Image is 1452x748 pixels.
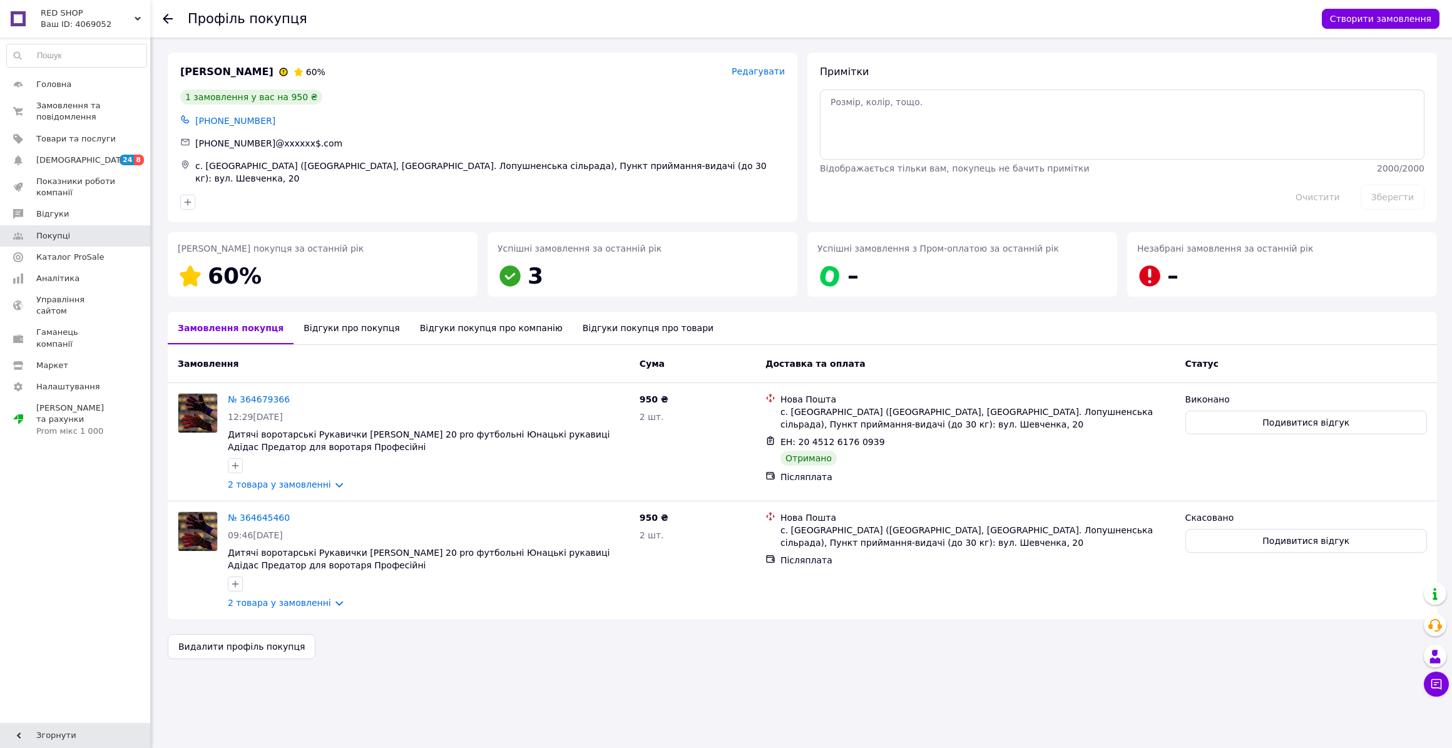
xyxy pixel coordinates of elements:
div: Prom мікс 1 000 [36,426,116,437]
span: Успішні замовлення з Пром-оплатою за останній рік [817,243,1059,254]
div: с. [GEOGRAPHIC_DATA] ([GEOGRAPHIC_DATA], [GEOGRAPHIC_DATA]. Лопушненська сільрада), Пункт прийман... [780,524,1175,549]
button: Чат з покупцем [1424,672,1449,697]
span: Статус [1185,359,1219,369]
span: Примітки [820,66,869,78]
a: 2 товара у замовленні [228,479,331,489]
span: 60% [306,67,325,77]
a: Фото товару [178,511,218,551]
span: 60% [208,263,262,289]
div: Повернутися назад [163,13,173,25]
span: Cума [640,359,665,369]
a: № 364679366 [228,394,290,404]
span: Успішні замовлення за останній рік [498,243,662,254]
img: Фото товару [178,512,217,551]
span: Редагувати [732,66,785,76]
span: Подивитися відгук [1262,535,1349,547]
span: Покупці [36,230,70,242]
div: Виконано [1185,393,1427,406]
div: с. [GEOGRAPHIC_DATA] ([GEOGRAPHIC_DATA], [GEOGRAPHIC_DATA]. Лопушненська сільрада), Пункт прийман... [193,157,787,187]
img: Фото товару [178,394,217,433]
span: Каталог ProSale [36,252,104,263]
span: Управління сайтом [36,294,116,317]
span: Замовлення [178,359,238,369]
button: Подивитися відгук [1185,529,1427,553]
span: – [1167,263,1178,289]
span: [PERSON_NAME] покупця за останній рік [178,243,364,254]
a: № 364645460 [228,513,290,523]
button: Подивитися відгук [1185,411,1427,434]
button: Створити замовлення [1322,9,1439,29]
span: [PERSON_NAME] [180,65,274,79]
span: [DEMOGRAPHIC_DATA] [36,155,129,166]
a: Дитячі воротарські Рукавички [PERSON_NAME] 20 pro футбольні Юнацькі рукавиці Адідас Предатор для ... [228,429,610,452]
span: Гаманець компанії [36,327,116,349]
div: Отримано [780,451,837,466]
span: Товари та послуги [36,133,116,145]
span: Головна [36,79,71,90]
span: Налаштування [36,381,100,392]
span: 09:46[DATE] [228,530,283,540]
span: 3 [528,263,543,289]
span: ЕН: 20 4512 6176 0939 [780,437,885,447]
span: Аналітика [36,273,79,284]
span: 950 ₴ [640,513,668,523]
div: Відгуки про покупця [294,312,409,344]
div: с. [GEOGRAPHIC_DATA] ([GEOGRAPHIC_DATA], [GEOGRAPHIC_DATA]. Лопушненська сільрада), Пункт прийман... [780,406,1175,431]
div: Замовлення покупця [168,312,294,344]
span: 2000 / 2000 [1377,163,1424,173]
span: Показники роботи компанії [36,176,116,198]
span: 950 ₴ [640,394,668,404]
input: Пошук [7,44,146,67]
span: Доставка та оплата [765,359,866,369]
div: Нова Пошта [780,511,1175,524]
button: Видалити профіль покупця [168,634,315,659]
span: 2 шт. [640,530,664,540]
span: Відображається тільки вам, покупець не бачить примітки [820,163,1090,173]
div: Відгуки покупця про компанію [410,312,573,344]
span: 2 шт. [640,412,664,422]
span: Маркет [36,360,68,371]
div: Нова Пошта [780,393,1175,406]
span: Незабрані замовлення за останній рік [1137,243,1313,254]
span: Подивитися відгук [1262,416,1349,429]
span: Замовлення та повідомлення [36,100,116,123]
span: – [847,263,859,289]
div: Післяплата [780,471,1175,483]
span: [PERSON_NAME] та рахунки [36,402,116,437]
span: [PHONE_NUMBER] [195,116,275,126]
div: 1 замовлення у вас на 950 ₴ [180,90,322,105]
a: 2 товара у замовленні [228,598,331,608]
div: Скасовано [1185,511,1427,524]
div: Відгуки покупця про товари [573,312,723,344]
span: 12:29[DATE] [228,412,283,422]
span: RED SHOP [41,8,135,19]
span: [PHONE_NUMBER]@xxxxxx$.com [195,138,342,148]
a: Фото товару [178,393,218,433]
a: Дитячі воротарські Рукавички [PERSON_NAME] 20 pro футбольні Юнацькі рукавиці Адідас Предатор для ... [228,548,610,570]
span: 8 [134,155,144,165]
span: Відгуки [36,208,69,220]
span: 24 [120,155,134,165]
h1: Профіль покупця [188,11,307,26]
div: Ваш ID: 4069052 [41,19,150,30]
div: Післяплата [780,554,1175,566]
